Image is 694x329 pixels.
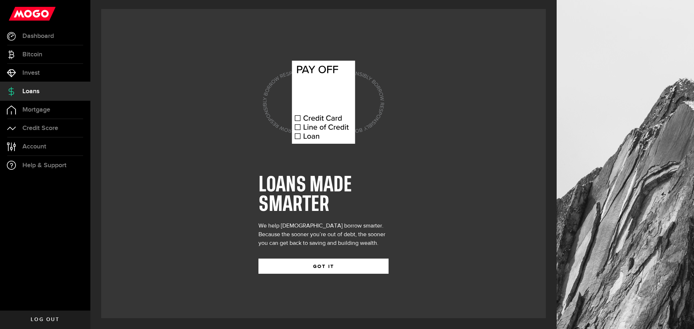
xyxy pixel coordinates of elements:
[22,162,67,169] span: Help & Support
[22,125,58,131] span: Credit Score
[22,51,42,58] span: Bitcoin
[258,222,389,248] div: We help [DEMOGRAPHIC_DATA] borrow smarter. Because the sooner you’re out of debt, the sooner you ...
[22,143,46,150] span: Account
[258,259,389,274] button: GOT IT
[31,317,59,322] span: Log out
[22,33,54,39] span: Dashboard
[258,176,389,215] h1: LOANS MADE SMARTER
[22,107,50,113] span: Mortgage
[22,70,40,76] span: Invest
[22,88,39,95] span: Loans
